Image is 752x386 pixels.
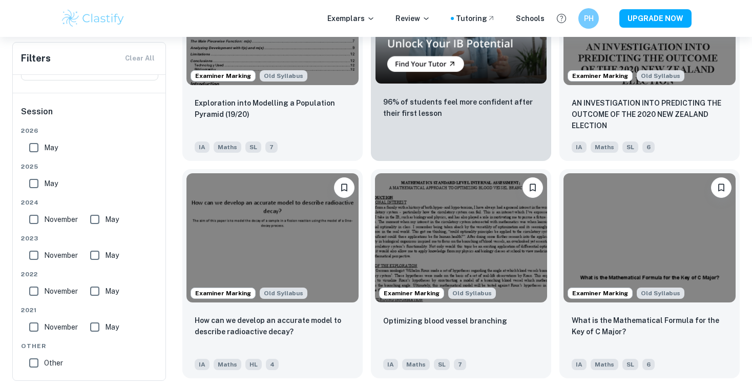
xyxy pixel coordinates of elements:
[456,13,495,24] a: Tutoring
[21,306,158,315] span: 2021
[383,359,398,370] span: IA
[21,51,51,66] h6: Filters
[191,289,255,298] span: Examiner Marking
[105,286,119,297] span: May
[434,359,450,370] span: SL
[21,106,158,126] h6: Session
[21,234,158,243] span: 2023
[622,359,638,370] span: SL
[186,173,359,302] img: Maths IA example thumbnail: How can we develop an accurate model to
[214,141,241,153] span: Maths
[44,286,78,297] span: November
[260,288,307,299] div: Although this IA is written for the old math syllabus (last exam in November 2020), the current I...
[395,13,430,24] p: Review
[21,198,158,207] span: 2024
[572,97,727,131] p: AN INVESTIGATION INTO PREDICTING THE OUTCOME OF THE 2020 NEW ZEALAND ELECTION
[448,288,496,299] div: Although this IA is written for the old math syllabus (last exam in November 2020), the current I...
[642,359,655,370] span: 6
[44,142,58,153] span: May
[642,141,655,153] span: 6
[245,359,262,370] span: HL
[591,359,618,370] span: Maths
[711,177,732,198] button: Bookmark
[622,141,638,153] span: SL
[402,359,430,370] span: Maths
[637,70,684,82] span: Old Syllabus
[260,70,307,82] span: Old Syllabus
[105,214,119,225] span: May
[383,315,507,327] p: Optimizing blood vessel branching
[182,169,363,378] a: Examiner MarkingAlthough this IA is written for the old math syllabus (last exam in November 2020...
[619,9,692,28] button: UPGRADE NOW
[21,341,158,351] span: Other
[260,70,307,82] div: Although this IA is written for the old math syllabus (last exam in November 2020), the current I...
[44,178,58,189] span: May
[191,71,255,80] span: Examiner Marking
[265,141,278,153] span: 7
[105,321,119,333] span: May
[371,169,551,378] a: Examiner MarkingAlthough this IA is written for the old math syllabus (last exam in November 2020...
[591,141,618,153] span: Maths
[572,359,587,370] span: IA
[383,96,539,119] p: 96% of students feel more confident after their first lesson
[327,13,375,24] p: Exemplars
[21,162,158,171] span: 2025
[214,359,241,370] span: Maths
[334,177,354,198] button: Bookmark
[637,70,684,82] div: Although this IA is written for the old math syllabus (last exam in November 2020), the current I...
[44,321,78,333] span: November
[568,289,632,298] span: Examiner Marking
[44,214,78,225] span: November
[563,173,736,302] img: Maths IA example thumbnail: What is the Mathematical Formula for the
[380,289,444,298] span: Examiner Marking
[44,250,78,261] span: November
[60,8,126,29] img: Clastify logo
[195,141,210,153] span: IA
[559,169,740,378] a: Examiner MarkingAlthough this IA is written for the old math syllabus (last exam in November 2020...
[245,141,261,153] span: SL
[568,71,632,80] span: Examiner Marking
[516,13,545,24] a: Schools
[572,315,727,337] p: What is the Mathematical Formula for the Key of C Major?
[195,315,350,337] p: How can we develop an accurate model to describe radioactive decay?
[21,126,158,135] span: 2026
[578,8,599,29] button: PH
[266,359,279,370] span: 4
[375,173,547,302] img: Maths IA example thumbnail: Optimizing blood vessel branching
[195,359,210,370] span: IA
[21,270,158,279] span: 2022
[105,250,119,261] span: May
[523,177,543,198] button: Bookmark
[637,288,684,299] span: Old Syllabus
[553,10,570,27] button: Help and Feedback
[637,288,684,299] div: Although this IA is written for the old math syllabus (last exam in November 2020), the current I...
[448,288,496,299] span: Old Syllabus
[195,97,350,120] p: Exploration into Modelling a Population Pyramid (19/20)
[572,141,587,153] span: IA
[260,288,307,299] span: Old Syllabus
[583,13,595,24] h6: PH
[454,359,466,370] span: 7
[44,357,63,369] span: Other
